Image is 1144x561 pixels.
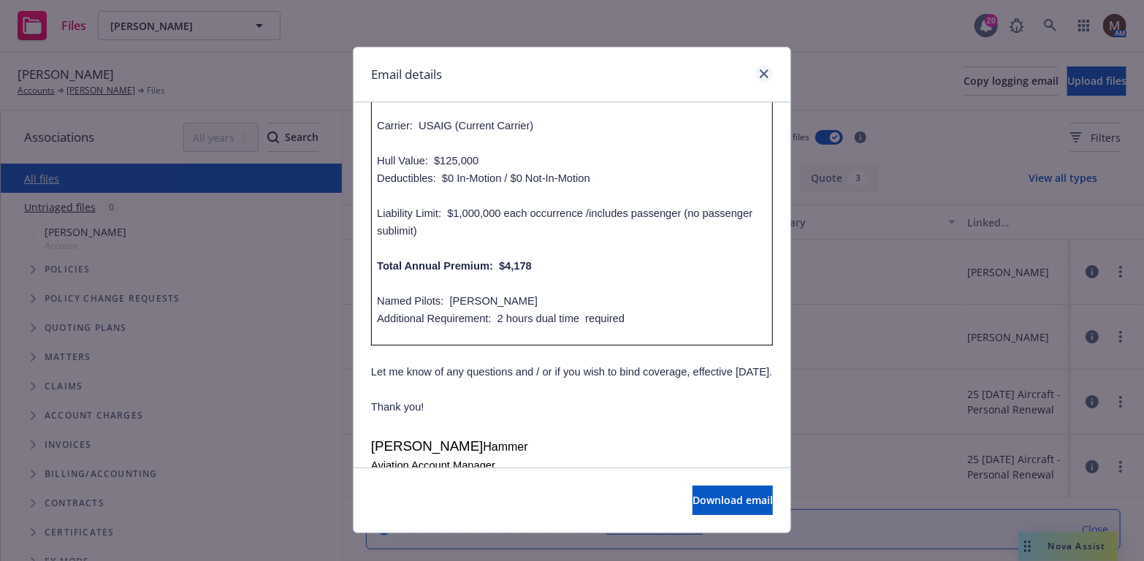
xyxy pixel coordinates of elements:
[377,313,625,324] span: Additional Requirement: 2 hours dual time required
[377,120,533,131] span: Carrier: USAIG (Current Carrier)
[371,438,483,454] span: [PERSON_NAME]
[377,155,478,167] span: Hull Value: $125,000
[371,65,442,84] h1: Email details
[755,65,773,83] a: close
[377,172,590,184] span: Deductibles: $0 In-Motion / $0 Not-In-Motion
[483,440,527,453] span: Hammer
[371,366,772,378] span: Let me know of any questions and / or if you wish to bind coverage, effective [DATE].
[377,295,538,307] span: Named Pilots: [PERSON_NAME]
[371,459,495,471] span: Aviation Account Manager
[693,493,773,507] span: Download email
[377,260,532,272] span: Total Annual Premium: $4,178
[371,401,424,413] span: Thank you!
[693,486,773,515] button: Download email
[377,207,752,237] span: Liability Limit: $1,000,000 each occurrence /includes passenger (no passenger sublimit)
